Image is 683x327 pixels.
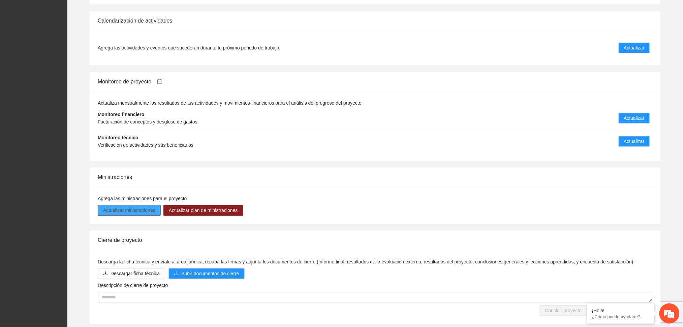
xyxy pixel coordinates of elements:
textarea: Descripción de cierre de proyecto [98,292,653,302]
span: Actualizar [624,138,645,145]
span: Descargar ficha técnica [111,270,160,277]
div: Cierre de proyecto [98,230,653,250]
button: Actualizar [619,113,650,123]
button: Actualizar plan de ministraciones [163,205,243,216]
button: downloadDescargar ficha técnica [98,268,165,279]
div: Minimizar ventana de chat en vivo [111,3,127,20]
span: download [103,271,108,276]
span: uploadSubir documentos de cierre [168,271,244,276]
span: calendar [157,79,162,84]
span: Actualizar plan de ministraciones [169,207,238,214]
div: ¡Hola! [592,308,649,313]
strong: Monitoreo financiero [98,112,144,117]
textarea: Escriba su mensaje y pulse “Intro” [3,184,128,207]
button: Actualizar [619,42,650,53]
button: Concluir proyecto [540,305,587,316]
a: Actualizar ministraciones [98,208,161,213]
a: downloadDescargar ficha técnica [98,271,165,276]
span: Agrega las ministraciones para el proyecto [98,196,187,201]
span: Facturación de conceptos y desglose de gastos [98,119,197,124]
span: Actualizar [624,44,645,51]
strong: Monitoreo técnico [98,135,138,140]
span: Actualizar [624,114,645,122]
button: uploadSubir documentos de cierre [168,268,244,279]
span: Verificación de actividades y sus beneficiarios [98,142,193,148]
span: Agrega las actividades y eventos que sucederán durante tu próximo periodo de trabajo. [98,44,280,51]
a: calendar [151,79,162,84]
div: Chatee con nosotros ahora [35,34,113,43]
span: Estamos en línea. [39,90,93,158]
div: Monitoreo de proyecto [98,72,653,91]
span: Actualiza mensualmente los resultados de tus actividades y movimientos financieros para el anális... [98,100,363,106]
a: Actualizar plan de ministraciones [163,208,243,213]
span: Actualizar ministraciones [103,207,155,214]
label: Descripción de cierre de proyecto [98,282,168,289]
div: Ministraciones [98,168,653,187]
p: ¿Cómo puedo ayudarte? [592,314,649,319]
button: Actualizar [619,136,650,147]
span: Descarga la ficha técnica y envíalo al área juridica, recaba las firmas y adjunta los documentos ... [98,259,635,264]
button: Actualizar ministraciones [98,205,161,216]
div: Calendarización de actividades [98,11,653,30]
